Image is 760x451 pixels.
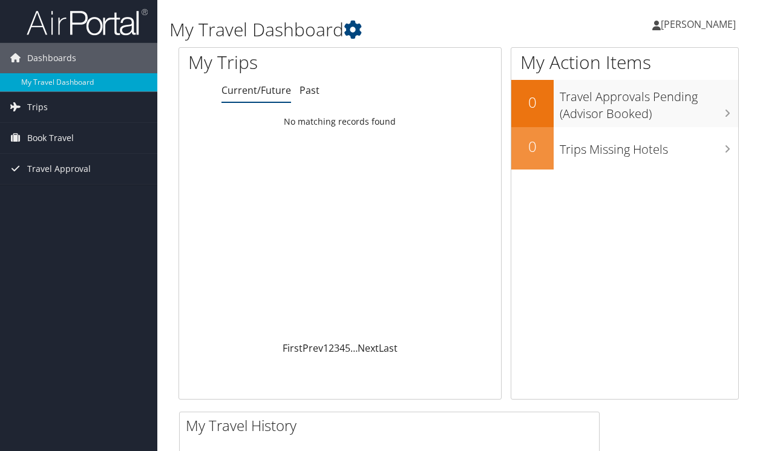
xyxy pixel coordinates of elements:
span: … [350,341,358,355]
a: 5 [345,341,350,355]
a: Current/Future [221,84,291,97]
span: Dashboards [27,43,76,73]
h1: My Travel Dashboard [169,17,555,42]
h1: My Action Items [511,50,738,75]
span: Book Travel [27,123,74,153]
h3: Travel Approvals Pending (Advisor Booked) [560,82,738,122]
a: 4 [339,341,345,355]
h2: My Travel History [186,415,599,436]
a: Past [300,84,319,97]
img: airportal-logo.png [27,8,148,36]
h1: My Trips [188,50,358,75]
a: 3 [334,341,339,355]
span: Trips [27,92,48,122]
h2: 0 [511,136,554,157]
span: [PERSON_NAME] [661,18,736,31]
a: 1 [323,341,329,355]
span: Travel Approval [27,154,91,184]
a: 0Travel Approvals Pending (Advisor Booked) [511,80,738,127]
td: No matching records found [179,111,501,133]
a: Prev [303,341,323,355]
a: 0Trips Missing Hotels [511,127,738,170]
h2: 0 [511,92,554,113]
h3: Trips Missing Hotels [560,135,738,158]
a: First [283,341,303,355]
a: [PERSON_NAME] [652,6,748,42]
a: 2 [329,341,334,355]
a: Next [358,341,379,355]
a: Last [379,341,398,355]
